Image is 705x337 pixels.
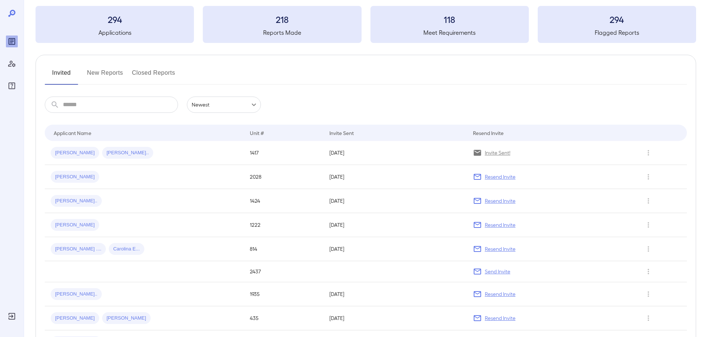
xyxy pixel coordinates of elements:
td: 1222 [244,213,323,237]
h3: 218 [203,13,361,25]
td: 1424 [244,189,323,213]
span: [PERSON_NAME].. [102,149,153,156]
td: 2437 [244,261,323,282]
span: [PERSON_NAME] [102,315,151,322]
span: [PERSON_NAME].. [51,291,102,298]
span: [PERSON_NAME] [51,222,99,229]
button: New Reports [87,67,123,85]
p: Resend Invite [485,314,516,322]
div: Unit # [250,128,264,137]
div: Log Out [6,310,18,322]
td: [DATE] [323,282,467,306]
td: 1935 [244,282,323,306]
span: [PERSON_NAME] .... [51,246,106,253]
td: 1417 [244,141,323,165]
button: Row Actions [642,147,654,159]
span: Carolina E... [109,246,144,253]
div: Applicant Name [54,128,91,137]
div: FAQ [6,80,18,92]
button: Row Actions [642,266,654,277]
button: Row Actions [642,195,654,207]
td: [DATE] [323,165,467,189]
td: [DATE] [323,213,467,237]
h5: Applications [36,28,194,37]
button: Closed Reports [132,67,175,85]
button: Invited [45,67,78,85]
p: Resend Invite [485,290,516,298]
p: Resend Invite [485,221,516,229]
div: Resend Invite [473,128,504,137]
h3: 294 [538,13,696,25]
div: Manage Users [6,58,18,70]
td: 814 [244,237,323,261]
button: Row Actions [642,243,654,255]
td: [DATE] [323,306,467,330]
p: Resend Invite [485,173,516,181]
div: Reports [6,36,18,47]
td: [DATE] [323,189,467,213]
div: Newest [187,97,261,113]
h3: 294 [36,13,194,25]
span: [PERSON_NAME] [51,315,99,322]
span: [PERSON_NAME] [51,149,99,156]
button: Row Actions [642,171,654,183]
p: Invite Sent! [485,149,510,156]
h5: Reports Made [203,28,361,37]
button: Row Actions [642,219,654,231]
h5: Meet Requirements [370,28,529,37]
p: Send Invite [485,268,510,275]
summary: 294Applications218Reports Made118Meet Requirements294Flagged Reports [36,6,696,43]
button: Row Actions [642,288,654,300]
td: 2028 [244,165,323,189]
td: [DATE] [323,237,467,261]
td: 435 [244,306,323,330]
div: Invite Sent [329,128,354,137]
h5: Flagged Reports [538,28,696,37]
span: [PERSON_NAME] [51,173,99,181]
button: Row Actions [642,312,654,324]
p: Resend Invite [485,197,516,205]
h3: 118 [370,13,529,25]
span: [PERSON_NAME].. [51,198,102,205]
td: [DATE] [323,141,467,165]
p: Resend Invite [485,245,516,253]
